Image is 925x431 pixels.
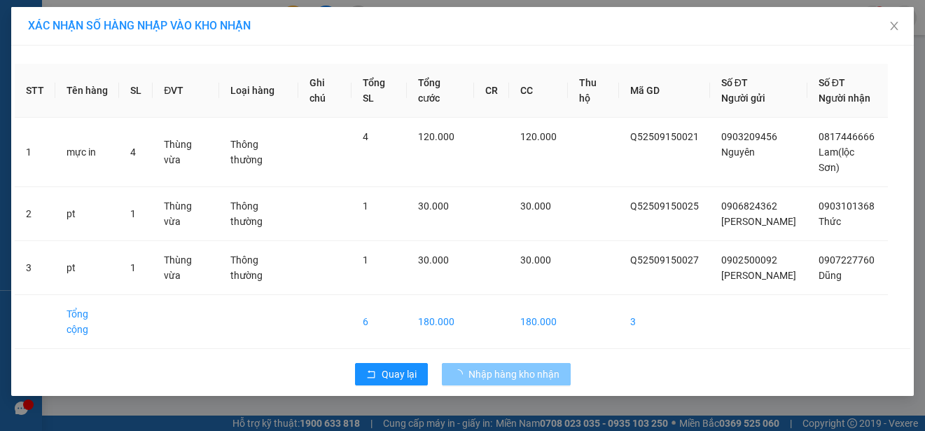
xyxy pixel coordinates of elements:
span: 1 [200,96,208,111]
span: Nhập hàng kho nhận [468,367,559,382]
span: 1 [363,200,368,212]
span: [PERSON_NAME] [721,270,796,281]
td: pt [55,187,119,241]
span: Trúc [6,31,28,44]
th: Thu hộ [568,64,619,118]
span: 1 [130,208,136,219]
span: loading [453,369,468,379]
td: 180.000 [509,295,568,349]
td: pt [55,241,119,295]
span: [PERSON_NAME] [109,31,193,44]
span: 20.000 [125,74,160,87]
span: 0907227760 [819,254,875,266]
span: Mỹ Tho [39,15,77,29]
span: Quay lại [382,367,417,382]
th: CC [509,64,568,118]
td: mực in [55,118,119,187]
span: Thức [819,216,841,227]
th: CR [474,64,509,118]
span: 30.000 [418,200,449,212]
td: Tổng cộng [55,295,119,349]
span: 0902500092 [721,254,777,266]
td: Thùng vừa [153,187,218,241]
button: Nhập hàng kho nhận [442,363,571,385]
td: 180.000 [407,295,474,349]
span: Lam(lộc Sơn) [819,146,854,173]
td: CR: [5,71,108,90]
td: Thùng vừa [153,241,218,295]
span: 0985586499 [6,46,69,60]
th: ĐVT [153,64,218,118]
span: 1 [363,254,368,266]
td: Thùng vừa [153,118,218,187]
th: Tổng cước [407,64,474,118]
span: 4 [363,131,368,142]
span: 0906824362 [721,200,777,212]
span: 1 [130,262,136,273]
span: Số ĐT [819,77,845,88]
span: Nguyên [721,146,755,158]
span: 0903101368 [819,200,875,212]
td: 6 [352,295,408,349]
td: 3 [619,295,710,349]
span: 4 [130,146,136,158]
p: Gửi từ: [6,15,106,29]
span: Quận 5 [138,15,174,29]
button: rollbackQuay lại [355,363,428,385]
span: XÁC NHẬN SỐ HÀNG NHẬP VÀO KHO NHẬN [28,19,251,32]
span: Q52509150025 [630,200,699,212]
td: Thông thường [219,118,299,187]
span: 1 - Phong bì (gt) [6,97,85,111]
span: close [889,20,900,32]
td: 1 [15,118,55,187]
span: 0983362926 [109,46,172,60]
span: 0817446666 [819,131,875,142]
span: 120.000 [520,131,557,142]
span: Người nhận [819,93,870,104]
th: Mã GD [619,64,710,118]
span: SL: [184,97,200,111]
span: 120.000 [418,131,454,142]
span: [PERSON_NAME] [721,216,796,227]
td: 2 [15,187,55,241]
span: 0903209456 [721,131,777,142]
span: 30.000 [520,200,551,212]
th: Ghi chú [298,64,352,118]
button: Close [875,7,914,46]
span: Người gửi [721,93,765,104]
td: CC: [107,71,209,90]
th: Tổng SL [352,64,408,118]
th: STT [15,64,55,118]
span: Dũng [819,270,842,281]
p: Nhận: [109,15,208,29]
span: 30.000 [520,254,551,266]
td: 3 [15,241,55,295]
span: Q52509150027 [630,254,699,266]
th: Tên hàng [55,64,119,118]
span: 0 [22,74,29,87]
span: Q52509150021 [630,131,699,142]
td: Thông thường [219,187,299,241]
span: 30.000 [418,254,449,266]
td: Thông thường [219,241,299,295]
span: rollback [366,369,376,381]
span: Số ĐT [721,77,748,88]
th: Loại hàng [219,64,299,118]
th: SL [119,64,153,118]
